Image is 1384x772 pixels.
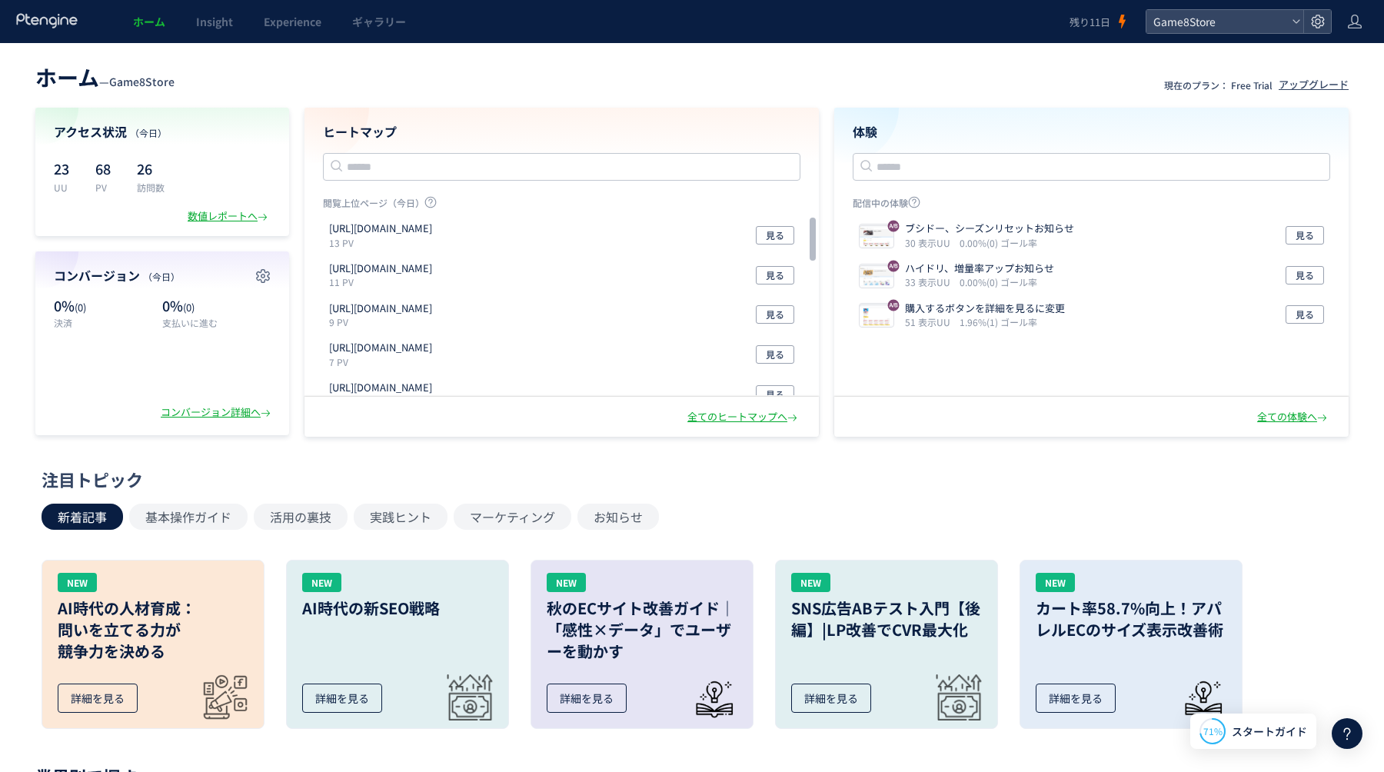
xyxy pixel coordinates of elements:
div: NEW [302,573,341,592]
p: 11 PV [329,275,438,288]
button: 新着記事 [42,504,123,530]
i: 30 表示UU [905,236,956,249]
div: NEW [1036,573,1075,592]
div: NEW [58,573,97,592]
span: （今日） [130,126,167,139]
img: 49452daebee06364eb02ef1d95d600d11756274906576.jpeg [860,266,893,288]
span: 見る [766,345,784,364]
button: 見る [1286,226,1324,245]
p: 支払いに進む [162,316,271,329]
img: 16ef60c5bf64e670a4d56cae405963e11756285446396.jpeg [860,226,893,248]
p: 9 PV [329,315,438,328]
div: 注目トピック [42,468,1335,491]
div: アップグレード [1279,78,1349,92]
p: ブシドー、シーズンリセットお知らせ [905,221,1074,236]
p: https://store.game8.jp/games/osoroku [329,301,432,316]
p: 0% [54,296,155,316]
a: NEWカート率58.7%向上！アパレルECのサイズ表示改善術詳細を見る [1020,560,1243,729]
span: (0) [75,300,86,314]
p: 26 [137,156,165,181]
p: https://store.game8.jp/games/sengoku-bushido [329,221,432,236]
button: 見る [756,266,794,285]
span: スタートガイド [1232,724,1307,740]
i: 51 表示UU [905,315,956,328]
span: ホーム [35,62,99,92]
p: 配信中の体験 [853,196,1330,215]
button: 見る [756,385,794,404]
h3: 秋のECサイト改善ガイド｜「感性×データ」でユーザーを動かす [547,597,737,662]
div: 数値レポートへ [188,209,271,224]
p: 閲覧上位ページ（今日） [323,196,800,215]
span: Insight [196,14,233,29]
button: お知らせ [577,504,659,530]
a: NEW秋のECサイト改善ガイド｜「感性×データ」でユーザーを動かす詳細を見る [531,560,754,729]
button: 実践ヒント [354,504,447,530]
p: UU [54,181,77,194]
i: 0.00%(0) ゴール率 [960,236,1037,249]
a: NEWAI時代の新SEO戦略詳細を見る [286,560,509,729]
div: NEW [791,573,830,592]
div: コンバージョン詳細へ [161,405,274,420]
button: 見る [1286,305,1324,324]
span: （今日） [143,270,180,283]
span: Game8Store [1149,10,1286,33]
span: 見る [1296,266,1314,285]
p: 68 [95,156,118,181]
span: (0) [183,300,195,314]
p: 購入するボタンを詳細を見るに変更 [905,301,1065,316]
span: 見る [766,226,784,245]
button: 見る [756,226,794,245]
span: 見る [1296,305,1314,324]
h3: AI時代の人材育成： 問いを立てる力が 競争力を決める [58,597,248,662]
div: 詳細を見る [302,684,382,713]
button: マーケティング [454,504,571,530]
a: NEWAI時代の人材育成：問いを立てる力が競争力を決める詳細を見る [42,560,264,729]
p: https://store.game8.jp/events/joysound202508 [329,341,432,355]
h3: SNS広告ABテスト入門【後編】|LP改善でCVR最大化 [791,597,982,641]
h3: AI時代の新SEO戦略 [302,597,493,619]
i: 1.96%(1) ゴール率 [960,315,1037,328]
div: 詳細を見る [1036,684,1116,713]
span: 見る [766,385,784,404]
span: 残り11日 [1070,15,1110,29]
button: 基本操作ガイド [129,504,248,530]
p: 現在のプラン： Free Trial [1164,78,1273,92]
button: 見る [756,305,794,324]
p: ハイドリ、増量率アップお知らせ [905,261,1054,276]
button: 見る [1286,266,1324,285]
p: 0% [162,296,271,316]
p: 7 PV [329,355,438,368]
span: Game8Store [109,74,175,89]
img: 2dee4cb77de4d760e93d186f1d9cdbb51756187616139.jpeg [860,305,893,327]
div: 全てのヒートマップへ [687,410,800,424]
button: 活用の裏技 [254,504,348,530]
span: ギャラリー [352,14,406,29]
button: 見る [756,345,794,364]
h3: カート率58.7%向上！アパレルECのサイズ表示改善術 [1036,597,1226,641]
p: https://store.game8.jp [329,261,432,276]
div: NEW [547,573,586,592]
span: 見る [1296,226,1314,245]
span: Experience [264,14,321,29]
div: — [35,62,175,92]
p: PV [95,181,118,194]
p: 6 PV [329,395,438,408]
h4: ヒートマップ [323,123,800,141]
p: 訪問数 [137,181,165,194]
div: 詳細を見る [547,684,627,713]
span: ホーム [133,14,165,29]
h4: アクセス状況 [54,123,271,141]
div: 詳細を見る [791,684,871,713]
h4: 体験 [853,123,1330,141]
span: 見る [766,305,784,324]
a: NEWSNS広告ABテスト入門【後編】|LP改善でCVR最大化詳細を見る [775,560,998,729]
p: 決済 [54,316,155,329]
div: 全ての体験へ [1257,410,1330,424]
i: 33 表示UU [905,275,956,288]
span: 71% [1203,724,1223,737]
h4: コンバージョン [54,267,271,285]
i: 0.00%(0) ゴール率 [960,275,1037,288]
p: 13 PV [329,236,438,249]
div: 詳細を見る [58,684,138,713]
p: 23 [54,156,77,181]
